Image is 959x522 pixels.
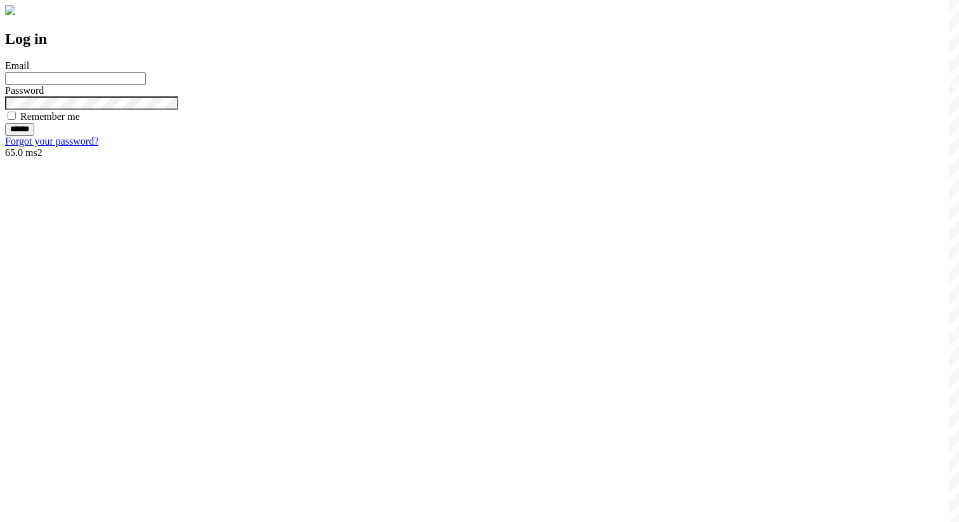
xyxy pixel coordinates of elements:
[20,111,80,122] label: Remember me
[25,147,37,158] span: ms
[5,147,23,158] span: 65.0
[37,147,42,158] span: 2
[5,85,44,96] label: Password
[5,5,15,15] img: logo-4e3dc11c47720685a147b03b5a06dd966a58ff35d612b21f08c02c0306f2b779.png
[5,136,98,147] a: Forgot your password?
[5,60,29,71] label: Email
[5,30,954,48] h2: Log in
